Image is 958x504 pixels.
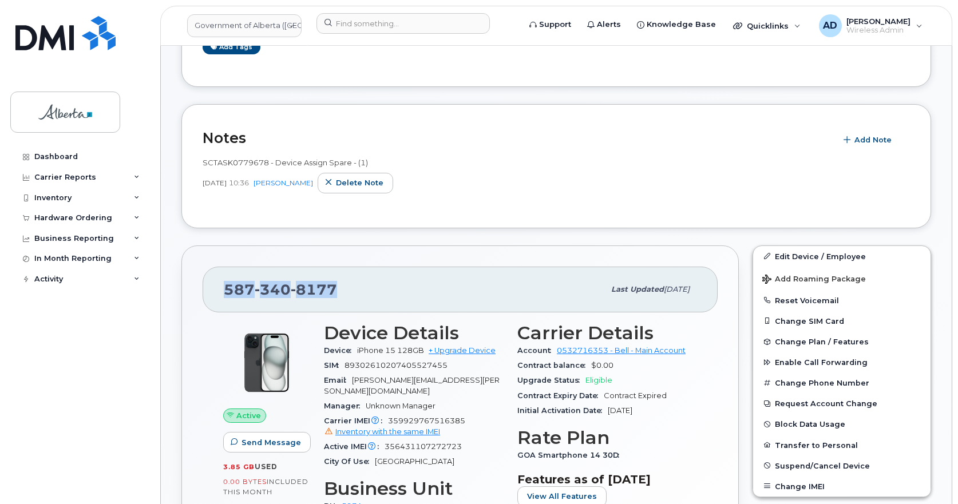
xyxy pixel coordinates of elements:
button: Transfer to Personal [753,435,931,455]
a: Knowledge Base [629,13,724,36]
span: View All Features [527,491,597,502]
button: Add Roaming Package [753,267,931,290]
span: Account [517,346,557,355]
span: Last updated [611,285,664,293]
h2: Notes [203,129,830,146]
span: [DATE] [664,285,690,293]
h3: Business Unit [324,478,504,499]
span: Knowledge Base [647,19,716,30]
span: [PERSON_NAME] [846,17,911,26]
button: Add Note [836,130,901,150]
span: Upgrade Status [517,376,585,384]
span: 0.00 Bytes [223,478,267,486]
span: [PERSON_NAME][EMAIL_ADDRESS][PERSON_NAME][DOMAIN_NAME] [324,376,500,395]
span: Change Plan / Features [775,338,869,346]
button: Change IMEI [753,476,931,497]
span: Manager [324,402,366,410]
button: Request Account Change [753,393,931,414]
span: SCTASK0779678 - Device Assign Spare - (1) [203,158,368,167]
span: 89302610207405527455 [345,361,448,370]
span: Carrier IMEI [324,416,388,425]
button: Reset Voicemail [753,290,931,311]
span: Send Message [242,437,301,448]
span: used [255,462,278,471]
span: Inventory with the same IMEI [335,427,440,436]
span: 587 [224,281,337,298]
span: SIM [324,361,345,370]
span: Contract Expired [604,391,667,400]
span: 10:36 [229,178,249,188]
span: 3.85 GB [223,463,255,471]
button: Suspend/Cancel Device [753,455,931,476]
span: Eligible [585,376,612,384]
span: Initial Activation Date [517,406,608,415]
span: Unknown Manager [366,402,436,410]
span: Active IMEI [324,442,385,451]
h3: Device Details [324,323,504,343]
a: Government of Alberta (GOA) [187,14,302,37]
a: Inventory with the same IMEI [324,427,440,436]
a: 0532716353 - Bell - Main Account [557,346,686,355]
span: Contract Expiry Date [517,391,604,400]
span: 356431107272723 [385,442,462,451]
span: Email [324,376,352,384]
input: Find something... [316,13,490,34]
img: iPhone_15_Black.png [232,328,301,397]
span: Add Roaming Package [762,275,866,285]
span: City Of Use [324,457,375,466]
span: Contract balance [517,361,591,370]
span: 359929767516385 [324,416,504,437]
button: Send Message [223,432,311,453]
button: Enable Call Forwarding [753,352,931,372]
div: Arunajith Daylath [811,14,931,37]
span: 8177 [291,281,337,298]
h3: Rate Plan [517,427,697,448]
span: Delete note [336,177,383,188]
div: Quicklinks [725,14,809,37]
h3: Features as of [DATE] [517,473,697,486]
a: + Upgrade Device [429,346,496,355]
span: Enable Call Forwarding [775,358,868,367]
span: Wireless Admin [846,26,911,35]
a: Alerts [579,13,629,36]
span: Support [539,19,571,30]
span: [GEOGRAPHIC_DATA] [375,457,454,466]
span: Active [236,410,261,421]
button: Block Data Usage [753,414,931,434]
h3: Carrier Details [517,323,697,343]
span: Alerts [597,19,621,30]
a: Support [521,13,579,36]
span: Suspend/Cancel Device [775,461,870,470]
a: Edit Device / Employee [753,246,931,267]
button: Change Phone Number [753,372,931,393]
span: AD [823,19,837,33]
button: Change SIM Card [753,311,931,331]
span: [DATE] [608,406,632,415]
span: GOA Smartphone 14 30D [517,451,625,459]
a: Add tags [203,40,260,54]
a: [PERSON_NAME] [254,178,313,187]
span: Add Note [854,134,892,145]
span: $0.00 [591,361,613,370]
button: Change Plan / Features [753,331,931,352]
span: [DATE] [203,178,227,188]
span: Quicklinks [747,21,789,30]
span: included this month [223,477,308,496]
span: 340 [255,281,291,298]
button: Delete note [318,173,393,193]
span: Device [324,346,357,355]
span: iPhone 15 128GB [357,346,424,355]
